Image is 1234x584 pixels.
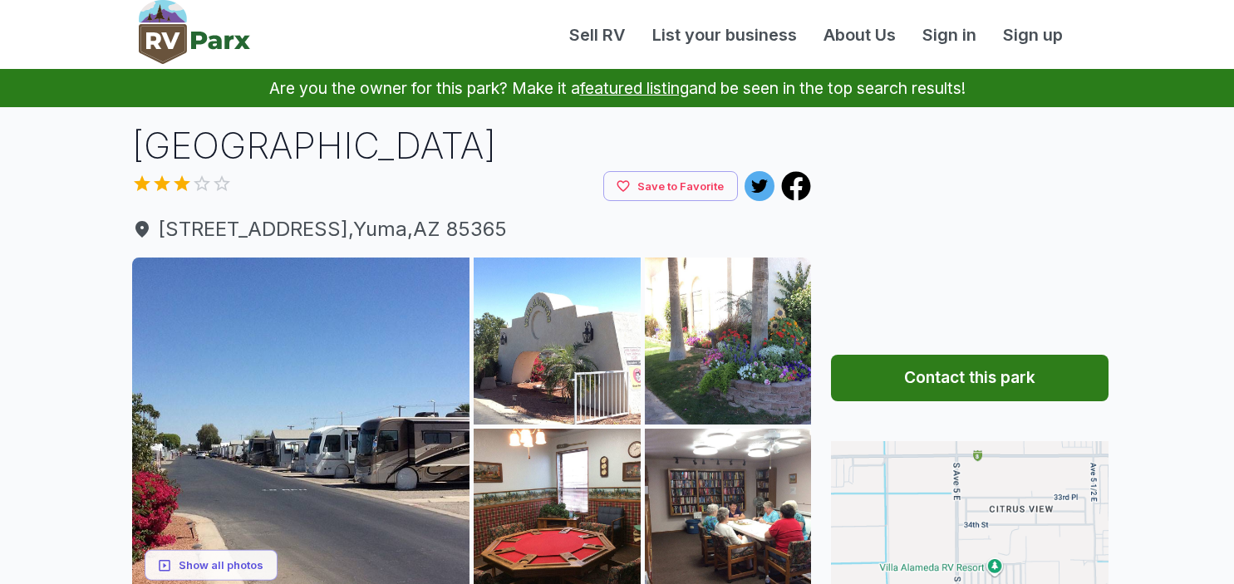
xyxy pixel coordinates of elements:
[909,22,990,47] a: Sign in
[810,22,909,47] a: About Us
[132,214,812,244] a: [STREET_ADDRESS],Yuma,AZ 85365
[639,22,810,47] a: List your business
[145,550,278,581] button: Show all photos
[645,258,812,425] img: pho_860000141_10.jpg
[990,22,1076,47] a: Sign up
[132,120,812,171] h1: [GEOGRAPHIC_DATA]
[580,78,689,98] a: featured listing
[20,69,1214,107] p: Are you the owner for this park? Make it a and be seen in the top search results!
[831,120,1109,328] iframe: Advertisement
[831,355,1109,401] button: Contact this park
[132,214,812,244] span: [STREET_ADDRESS] , Yuma , AZ 85365
[474,258,641,425] img: pho_860000141_11.jpg
[603,171,738,202] button: Save to Favorite
[556,22,639,47] a: Sell RV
